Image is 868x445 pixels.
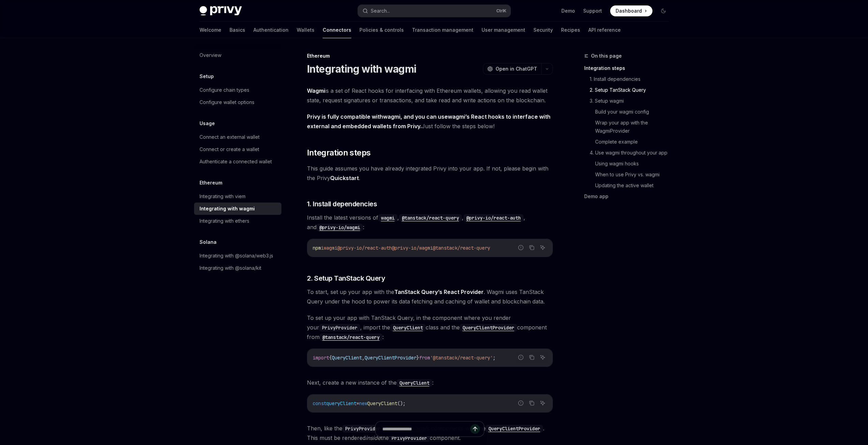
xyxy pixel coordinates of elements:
span: ; [493,355,496,361]
a: Integrating with @solana/kit [194,262,281,274]
span: const [313,400,326,406]
h1: Integrating with wagmi [307,63,416,75]
div: Integrating with viem [200,192,246,201]
a: @privy-io/wagmi [317,224,363,231]
span: QueryClientProvider [365,355,416,361]
span: @privy-io/react-auth [337,245,392,251]
a: Demo app [584,191,674,202]
a: Updating the active wallet [595,180,674,191]
span: Integration steps [307,147,371,158]
a: Wagmi [307,87,325,94]
button: Toggle dark mode [658,5,669,16]
a: Quickstart [330,175,359,182]
span: Ctrl K [496,8,506,14]
div: Configure wallet options [200,98,254,106]
a: QueryClient [390,324,426,331]
span: Open in ChatGPT [496,65,537,72]
a: wagmi [448,113,465,120]
a: Complete example [595,136,674,147]
span: @tanstack/react-query [433,245,490,251]
a: API reference [588,22,621,38]
h5: Usage [200,119,215,128]
span: '@tanstack/react-query' [430,355,493,361]
a: QueryClientProvider [460,324,517,331]
span: QueryClient [367,400,397,406]
a: wagmi [383,113,400,120]
div: Integrating with @solana/web3.js [200,252,273,260]
button: Report incorrect code [516,399,525,407]
div: Integrating with wagmi [200,205,255,213]
span: Just follow the steps below! [307,112,553,131]
button: Open in ChatGPT [483,63,541,75]
a: Configure chain types [194,84,281,96]
strong: Privy is fully compatible with , and you can use ’s React hooks to interface with external and em... [307,113,550,130]
a: @privy-io/react-auth [464,214,524,221]
a: 1. Install dependencies [590,74,674,85]
button: Ask AI [538,243,547,252]
a: Dashboard [610,5,652,16]
a: Authentication [253,22,289,38]
a: Integration steps [584,63,674,74]
span: wagmi [324,245,337,251]
code: @privy-io/wagmi [317,224,363,231]
a: Authenticate a connected wallet [194,155,281,168]
button: Copy the contents from the code block [527,353,536,362]
span: To start, set up your app with the . Wagmi uses TanStack Query under the hood to power its data f... [307,287,553,306]
span: @privy-io/wagmi [392,245,433,251]
span: import [313,355,329,361]
span: On this page [591,52,622,60]
span: from [419,355,430,361]
h5: Solana [200,238,217,246]
span: Install the latest versions of , , , and : [307,213,553,232]
code: @tanstack/react-query [399,214,462,222]
span: i [321,245,324,251]
a: Integrating with ethers [194,215,281,227]
span: { [329,355,332,361]
h5: Ethereum [200,179,222,187]
button: Search...CtrlK [358,5,511,17]
code: wagmi [378,214,397,222]
code: QueryClient [397,379,432,387]
button: Report incorrect code [516,353,525,362]
button: Copy the contents from the code block [527,243,536,252]
a: TanStack Query’s React Provider [394,288,484,296]
span: queryClient [326,400,356,406]
a: When to use Privy vs. wagmi [595,169,674,180]
a: Support [583,8,602,14]
button: Report incorrect code [516,243,525,252]
a: Build your wagmi config [595,106,674,117]
a: Welcome [200,22,221,38]
span: 2. Setup TanStack Query [307,273,385,283]
span: (); [397,400,406,406]
code: @privy-io/react-auth [464,214,524,222]
a: Integrating with @solana/web3.js [194,250,281,262]
div: Connect or create a wallet [200,145,259,153]
div: Authenticate a connected wallet [200,158,272,166]
span: } [416,355,419,361]
span: new [359,400,367,406]
span: Dashboard [616,8,642,14]
a: @tanstack/react-query [320,333,382,340]
a: Integrating with wagmi [194,203,281,215]
a: Wrap your app with the WagmiProvider [595,117,674,136]
a: 4. Use wagmi throughout your app [590,147,674,158]
span: is a set of React hooks for interfacing with Ethereum wallets, allowing you read wallet state, re... [307,86,553,105]
div: Connect an external wallet [200,133,260,141]
a: Configure wallet options [194,96,281,108]
a: Using wagmi hooks [595,158,674,169]
div: Search... [371,7,390,15]
code: @tanstack/react-query [320,333,382,341]
button: Ask AI [538,399,547,407]
a: Wallets [297,22,314,38]
div: Ethereum [307,53,553,59]
div: Integrating with @solana/kit [200,264,261,272]
a: Recipes [561,22,580,38]
span: This guide assumes you have already integrated Privy into your app. If not, please begin with the... [307,164,553,183]
button: Copy the contents from the code block [527,399,536,407]
a: Demo [561,8,575,14]
span: 1. Install dependencies [307,199,377,209]
a: QueryClient [397,379,432,386]
a: User management [482,22,525,38]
